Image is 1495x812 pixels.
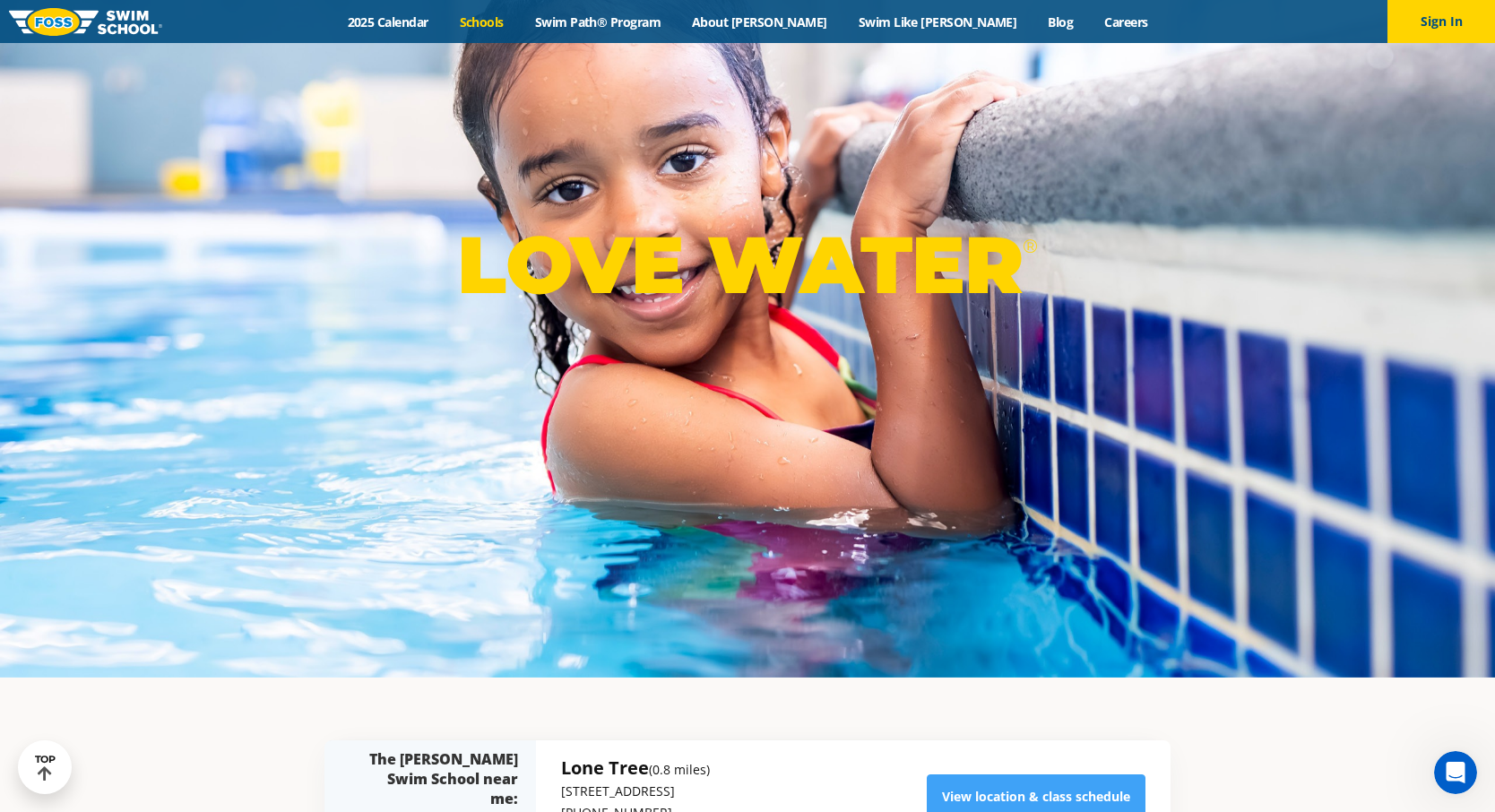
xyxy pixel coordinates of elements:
[843,13,1033,30] a: Swim Like [PERSON_NAME]
[457,217,1037,313] p: LOVE WATER
[332,13,444,30] a: 2025 Calendar
[1434,751,1477,794] iframe: Intercom live chat
[519,13,676,30] a: Swim Path® Program
[35,754,56,782] div: TOP
[649,761,710,778] small: (0.8 miles)
[1023,235,1037,257] sup: ®
[561,756,710,781] h5: Lone Tree
[444,13,519,30] a: Schools
[9,8,162,36] img: FOSS Swim School Logo
[561,781,710,802] p: [STREET_ADDRESS]
[677,13,843,30] a: About [PERSON_NAME]
[1089,13,1163,30] a: Careers
[1033,13,1089,30] a: Blog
